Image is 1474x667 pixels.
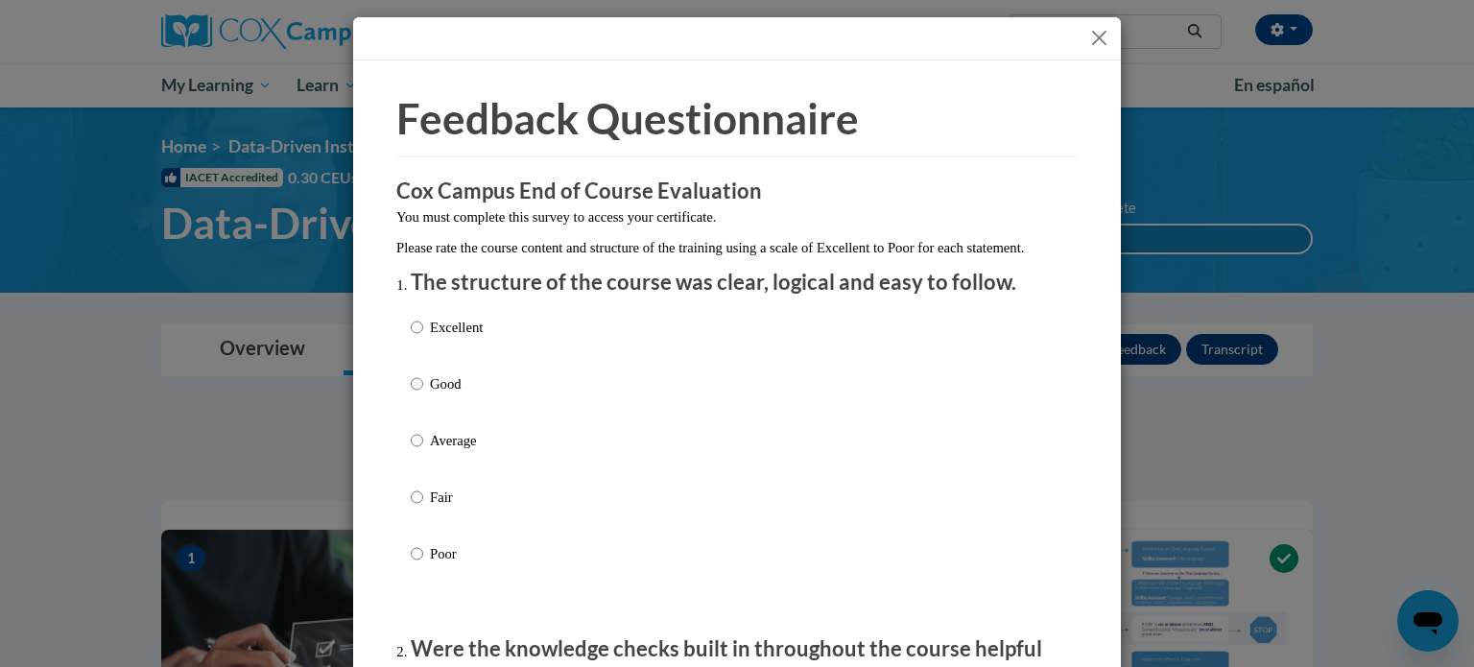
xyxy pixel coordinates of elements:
[430,317,483,338] p: Excellent
[430,373,483,394] p: Good
[396,237,1078,258] p: Please rate the course content and structure of the training using a scale of Excellent to Poor f...
[396,177,1078,206] h3: Cox Campus End of Course Evaluation
[1087,26,1111,50] button: Close
[411,430,423,451] input: Average
[411,317,423,338] input: Excellent
[396,206,1078,227] p: You must complete this survey to access your certificate.
[411,268,1063,298] p: The structure of the course was clear, logical and easy to follow.
[411,487,423,508] input: Fair
[430,430,483,451] p: Average
[411,373,423,394] input: Good
[396,93,859,143] span: Feedback Questionnaire
[430,543,483,564] p: Poor
[430,487,483,508] p: Fair
[411,543,423,564] input: Poor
